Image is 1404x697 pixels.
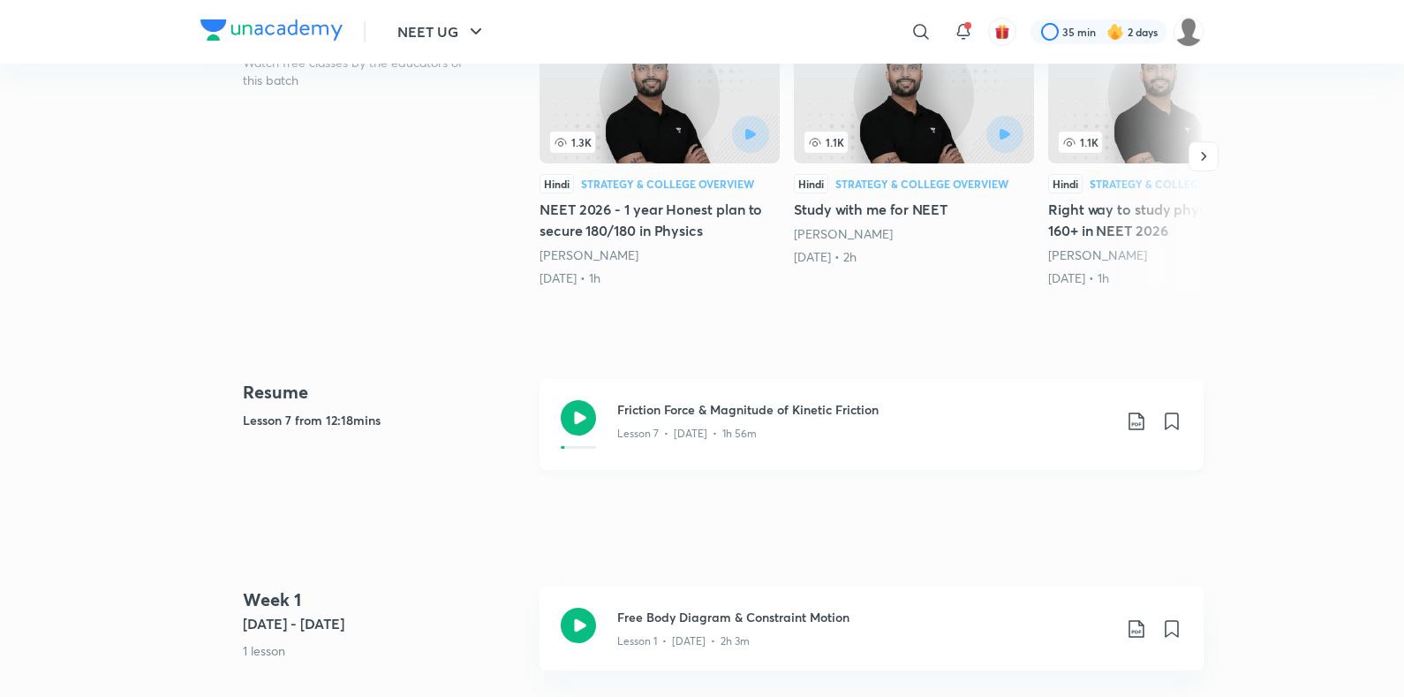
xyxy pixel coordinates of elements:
h5: Right way to study physics & score 160+ in NEET 2026 [1048,199,1288,241]
a: NEET 2026 - 1 year Honest plan to secure 180/180 in Physics [540,26,780,287]
button: avatar [988,18,1016,46]
a: 1.1KHindiStrategy & College OverviewRight way to study physics & score 160+ in NEET 2026[PERSON_N... [1048,26,1288,287]
img: streak [1106,23,1124,41]
p: Lesson 7 • [DATE] • 1h 56m [617,426,757,442]
button: NEET UG [387,14,497,49]
h5: [DATE] - [DATE] [243,613,525,634]
a: [PERSON_NAME] [1048,246,1147,263]
h4: Resume [243,379,525,405]
a: 1.1KHindiStrategy & College OverviewStudy with me for NEET[PERSON_NAME][DATE] • 2h [794,26,1034,266]
h3: Free Body Diagram & Constraint Motion [617,608,1112,626]
h5: NEET 2026 - 1 year Honest plan to secure 180/180 in Physics [540,199,780,241]
a: Free Body Diagram & Constraint MotionLesson 1 • [DATE] • 2h 3m [540,587,1204,692]
p: Watch free classes by the educators of this batch [243,54,483,89]
img: ANSHITA AGRAWAL [1174,17,1204,47]
a: Friction Force & Magnitude of Kinetic FrictionLesson 7 • [DATE] • 1h 56m [540,379,1204,491]
div: Strategy & College Overview [1090,178,1263,189]
div: Prateek Jain [1048,246,1288,264]
p: 1 lesson [243,641,525,660]
a: Study with me for NEET [794,26,1034,266]
h4: Week 1 [243,587,525,613]
div: 23rd May • 1h [1048,269,1288,287]
div: Strategy & College Overview [835,178,1008,189]
h5: Lesson 7 from 12:18mins [243,411,525,429]
div: 23rd Mar • 1h [540,269,780,287]
a: Company Logo [200,19,343,45]
span: 1.1K [1059,132,1102,153]
a: Right way to study physics & score 160+ in NEET 2026 [1048,26,1288,287]
p: Lesson 1 • [DATE] • 2h 3m [617,633,750,649]
span: 1.3K [550,132,595,153]
div: Hindi [540,174,574,193]
a: [PERSON_NAME] [794,225,893,242]
a: 1.3KHindiStrategy & College OverviewNEET 2026 - 1 year Honest plan to secure 180/180 in Physics[P... [540,26,780,287]
span: 1.1K [804,132,848,153]
div: 26th Mar • 2h [794,248,1034,266]
h3: Friction Force & Magnitude of Kinetic Friction [617,400,1112,419]
div: Prateek Jain [540,246,780,264]
div: Strategy & College Overview [581,178,754,189]
div: Hindi [794,174,828,193]
img: avatar [994,24,1010,40]
img: Company Logo [200,19,343,41]
div: Hindi [1048,174,1083,193]
div: Prateek Jain [794,225,1034,243]
h5: Study with me for NEET [794,199,1034,220]
a: [PERSON_NAME] [540,246,638,263]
